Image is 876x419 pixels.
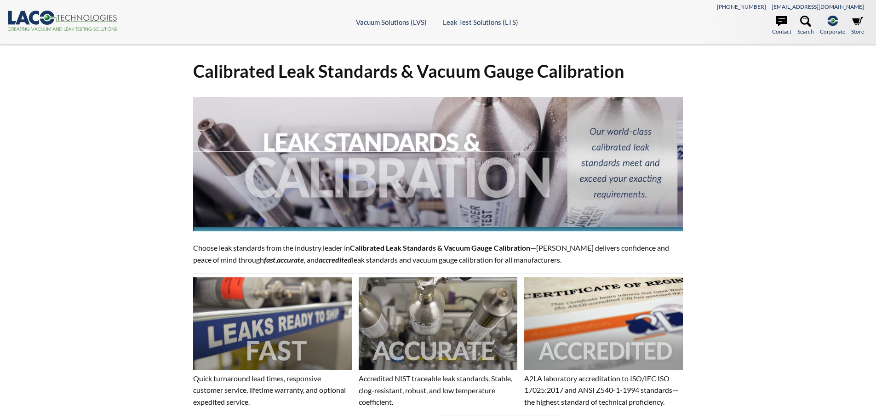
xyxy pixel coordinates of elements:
[193,97,683,231] img: Leak Standards & Calibration header
[193,242,683,265] p: Choose leak standards from the industry leader in —[PERSON_NAME] delivers confidence and peace of...
[524,277,683,370] img: Image showing the word ACCREDITED overlaid on it
[319,255,352,264] em: accredited
[443,18,518,26] a: Leak Test Solutions (LTS)
[524,373,683,408] p: A2LA laboratory accreditation to ISO/IEC ISO 17025:2017 and ANSI Z540-1-1994 standards—the highes...
[717,3,766,10] a: [PHONE_NUMBER]
[264,255,275,264] em: fast
[277,255,304,264] strong: accurate
[797,16,814,36] a: Search
[356,18,427,26] a: Vacuum Solutions (LVS)
[820,27,845,36] span: Corporate
[772,3,864,10] a: [EMAIL_ADDRESS][DOMAIN_NAME]
[772,16,791,36] a: Contact
[350,243,530,252] strong: Calibrated Leak Standards & Vacuum Gauge Calibration
[359,277,517,370] img: Image showing the word ACCURATE overlaid on it
[193,277,352,370] img: Image showing the word FAST overlaid on it
[851,16,864,36] a: Store
[193,60,683,82] h1: Calibrated Leak Standards & Vacuum Gauge Calibration
[193,373,352,408] p: Quick turnaround lead times, responsive customer service, lifetime warranty, and optional expedit...
[359,373,517,408] p: Accredited NIST traceable leak standards. Stable, clog-resistant, robust, and low temperature coe...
